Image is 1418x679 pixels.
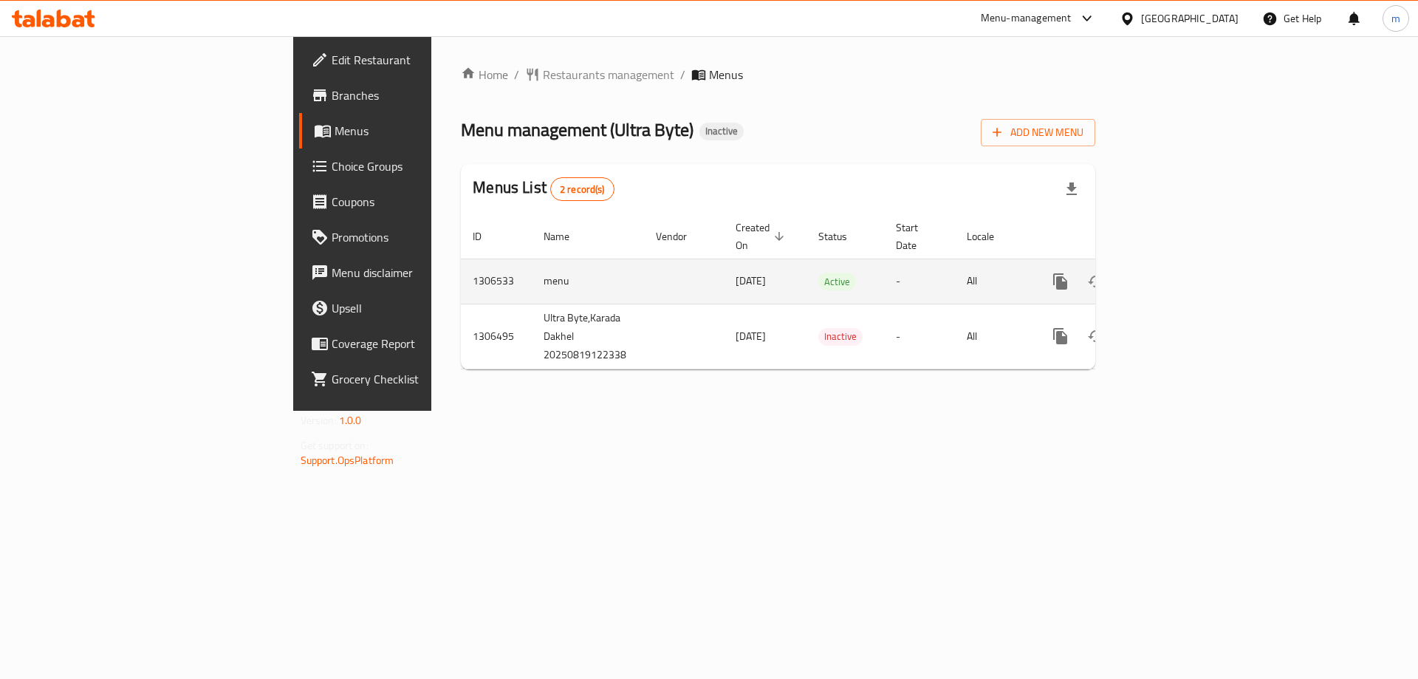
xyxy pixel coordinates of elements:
[736,327,766,346] span: [DATE]
[299,290,530,326] a: Upsell
[543,66,674,83] span: Restaurants management
[981,119,1095,146] button: Add New Menu
[981,10,1072,27] div: Menu-management
[332,299,518,317] span: Upsell
[1054,171,1089,207] div: Export file
[709,66,743,83] span: Menus
[818,273,856,290] div: Active
[532,304,644,369] td: Ultra Byte,Karada Dakhel 20250819122338
[818,228,866,245] span: Status
[680,66,685,83] li: /
[473,177,614,201] h2: Menus List
[1043,264,1078,299] button: more
[532,259,644,304] td: menu
[525,66,674,83] a: Restaurants management
[332,157,518,175] span: Choice Groups
[551,182,614,197] span: 2 record(s)
[301,411,337,430] span: Version:
[299,184,530,219] a: Coupons
[332,228,518,246] span: Promotions
[544,228,589,245] span: Name
[461,113,693,146] span: Menu management ( Ultra Byte )
[1141,10,1239,27] div: [GEOGRAPHIC_DATA]
[699,125,744,137] span: Inactive
[736,219,789,254] span: Created On
[299,219,530,255] a: Promotions
[699,123,744,140] div: Inactive
[1078,264,1114,299] button: Change Status
[335,122,518,140] span: Menus
[1031,214,1196,259] th: Actions
[299,42,530,78] a: Edit Restaurant
[332,370,518,388] span: Grocery Checklist
[884,259,955,304] td: -
[884,304,955,369] td: -
[1043,318,1078,354] button: more
[299,255,530,290] a: Menu disclaimer
[299,78,530,113] a: Branches
[332,264,518,282] span: Menu disclaimer
[967,228,1013,245] span: Locale
[301,451,394,470] a: Support.OpsPlatform
[955,259,1031,304] td: All
[332,193,518,211] span: Coupons
[1391,10,1400,27] span: m
[299,361,530,397] a: Grocery Checklist
[339,411,362,430] span: 1.0.0
[332,335,518,352] span: Coverage Report
[473,228,501,245] span: ID
[896,219,937,254] span: Start Date
[299,113,530,149] a: Menus
[550,177,614,201] div: Total records count
[332,86,518,104] span: Branches
[299,326,530,361] a: Coverage Report
[299,149,530,184] a: Choice Groups
[461,66,1095,83] nav: breadcrumb
[461,214,1196,369] table: enhanced table
[818,328,863,345] span: Inactive
[332,51,518,69] span: Edit Restaurant
[955,304,1031,369] td: All
[993,123,1083,142] span: Add New Menu
[736,271,766,290] span: [DATE]
[301,436,369,455] span: Get support on:
[656,228,706,245] span: Vendor
[818,273,856,290] span: Active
